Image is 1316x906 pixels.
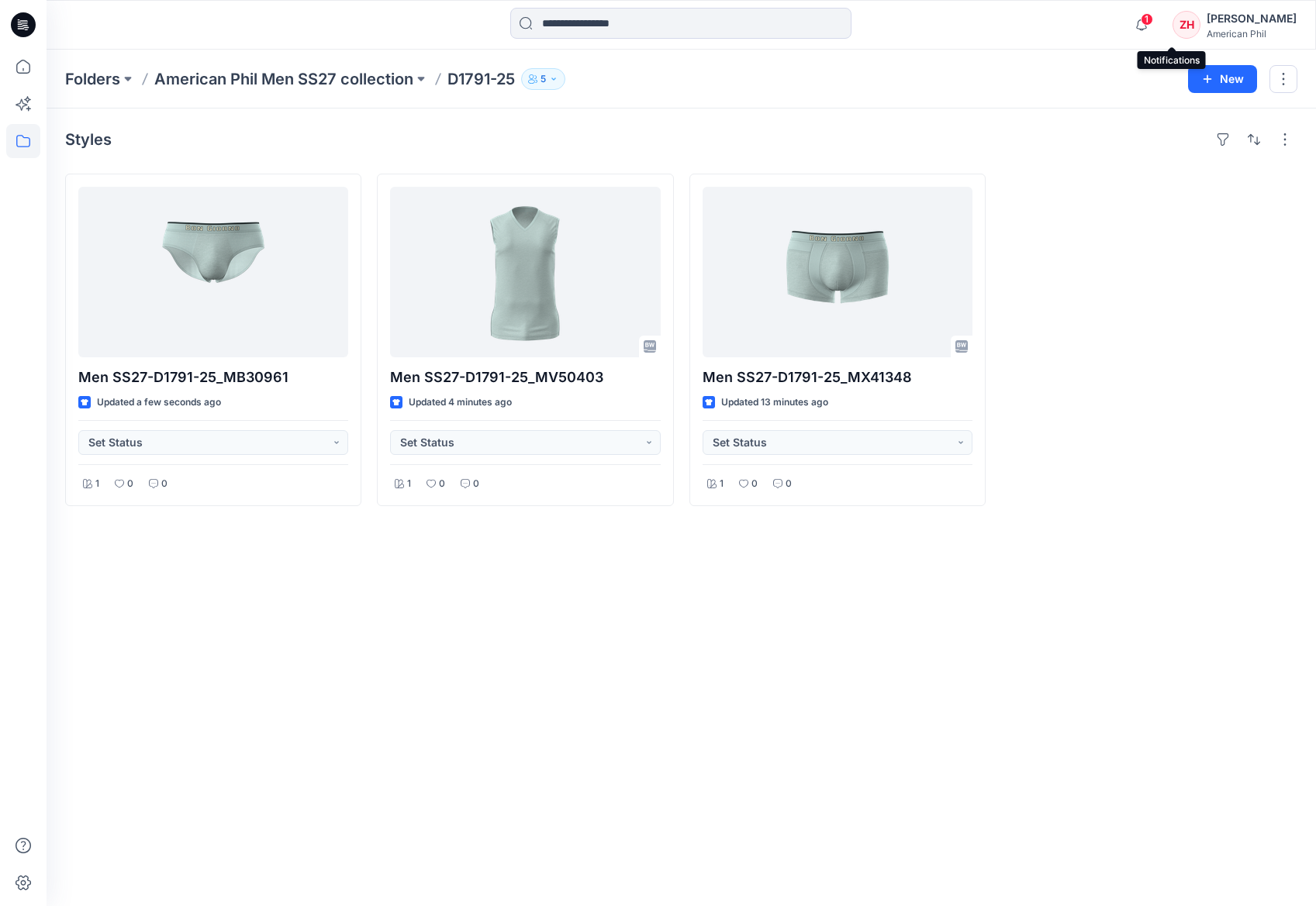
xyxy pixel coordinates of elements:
[95,476,99,492] p: 1
[703,367,972,388] p: Men SS27-D1791-25_MX41348
[1207,9,1297,28] div: [PERSON_NAME]
[703,187,972,357] a: Men SS27-D1791-25_MX41348
[409,394,512,411] p: Updated 4 minutes ago
[541,71,546,88] p: 5
[154,68,413,90] a: American Phil Men SS27 collection
[439,476,445,492] p: 0
[473,476,479,492] p: 0
[390,367,660,388] p: Men SS27-D1791-25_MV50403
[127,476,133,492] p: 0
[1173,11,1200,39] div: ZH
[65,130,112,149] h4: Styles
[786,476,792,492] p: 0
[751,476,758,492] p: 0
[447,68,515,90] p: D1791-25
[65,68,120,90] a: Folders
[390,187,660,357] a: Men SS27-D1791-25_MV50403
[78,187,348,357] a: Men SS27-D1791-25_MB30961
[1141,13,1153,26] span: 1
[721,394,828,411] p: Updated 13 minutes ago
[521,68,565,90] button: 5
[720,476,724,492] p: 1
[1188,65,1257,93] button: New
[1207,28,1297,40] div: American Phil
[407,476,411,492] p: 1
[78,367,348,388] p: Men SS27-D1791-25_MB30961
[97,394,221,411] p: Updated a few seconds ago
[161,476,168,492] p: 0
